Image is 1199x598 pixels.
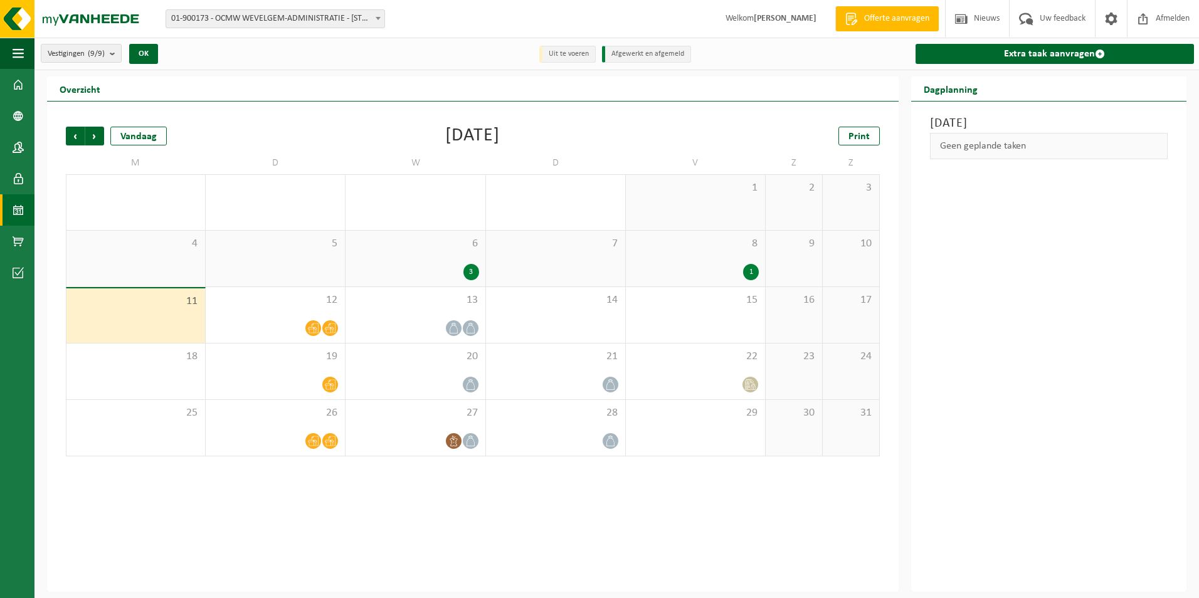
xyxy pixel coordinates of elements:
[743,264,759,280] div: 1
[829,406,873,420] span: 31
[754,14,816,23] strong: [PERSON_NAME]
[772,181,816,195] span: 2
[829,181,873,195] span: 3
[539,46,596,63] li: Uit te voeren
[829,237,873,251] span: 10
[352,181,478,195] span: 30
[930,114,1168,133] h3: [DATE]
[47,76,113,101] h2: Overzicht
[632,181,759,195] span: 1
[212,181,339,195] span: 29
[602,46,691,63] li: Afgewerkt en afgemeld
[930,133,1168,159] div: Geen geplande taken
[463,264,479,280] div: 3
[772,350,816,364] span: 23
[73,181,199,195] span: 28
[772,406,816,420] span: 30
[492,350,619,364] span: 21
[772,293,816,307] span: 16
[492,237,619,251] span: 7
[861,13,932,25] span: Offerte aanvragen
[352,406,478,420] span: 27
[352,293,478,307] span: 13
[823,152,880,174] td: Z
[212,406,339,420] span: 26
[632,293,759,307] span: 15
[110,127,167,145] div: Vandaag
[212,293,339,307] span: 12
[632,406,759,420] span: 29
[212,350,339,364] span: 19
[632,237,759,251] span: 8
[85,127,104,145] span: Volgende
[166,9,385,28] span: 01-900173 - OCMW WEVELGEM-ADMINISTRATIE - 8560 WEVELGEM, DEKEN JONCKHEERESTRAAT 9
[492,293,619,307] span: 14
[166,10,384,28] span: 01-900173 - OCMW WEVELGEM-ADMINISTRATIE - 8560 WEVELGEM, DEKEN JONCKHEERESTRAAT 9
[212,237,339,251] span: 5
[916,44,1194,64] a: Extra taak aanvragen
[73,295,199,308] span: 11
[486,152,626,174] td: D
[41,44,122,63] button: Vestigingen(9/9)
[206,152,346,174] td: D
[73,406,199,420] span: 25
[632,350,759,364] span: 22
[73,350,199,364] span: 18
[492,181,619,195] span: 31
[48,45,105,63] span: Vestigingen
[129,44,158,64] button: OK
[772,237,816,251] span: 9
[445,127,500,145] div: [DATE]
[829,350,873,364] span: 24
[848,132,870,142] span: Print
[766,152,823,174] td: Z
[829,293,873,307] span: 17
[66,152,206,174] td: M
[73,237,199,251] span: 4
[352,237,478,251] span: 6
[352,350,478,364] span: 20
[626,152,766,174] td: V
[838,127,880,145] a: Print
[835,6,939,31] a: Offerte aanvragen
[911,76,990,101] h2: Dagplanning
[66,127,85,145] span: Vorige
[88,50,105,58] count: (9/9)
[492,406,619,420] span: 28
[346,152,485,174] td: W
